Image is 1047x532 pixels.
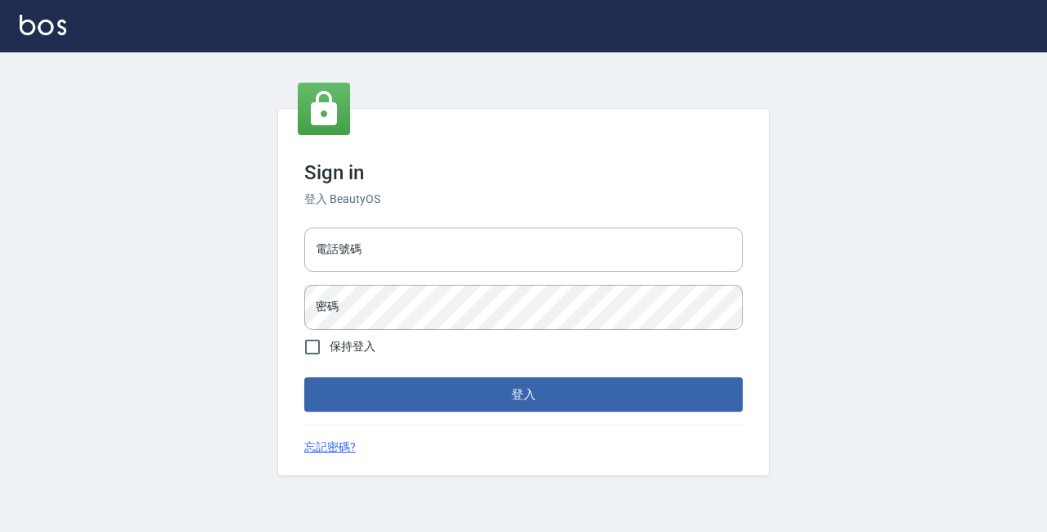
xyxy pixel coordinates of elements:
[304,161,743,184] h3: Sign in
[304,377,743,412] button: 登入
[20,15,66,35] img: Logo
[304,191,743,208] h6: 登入 BeautyOS
[330,338,375,355] span: 保持登入
[304,439,356,456] a: 忘記密碼?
